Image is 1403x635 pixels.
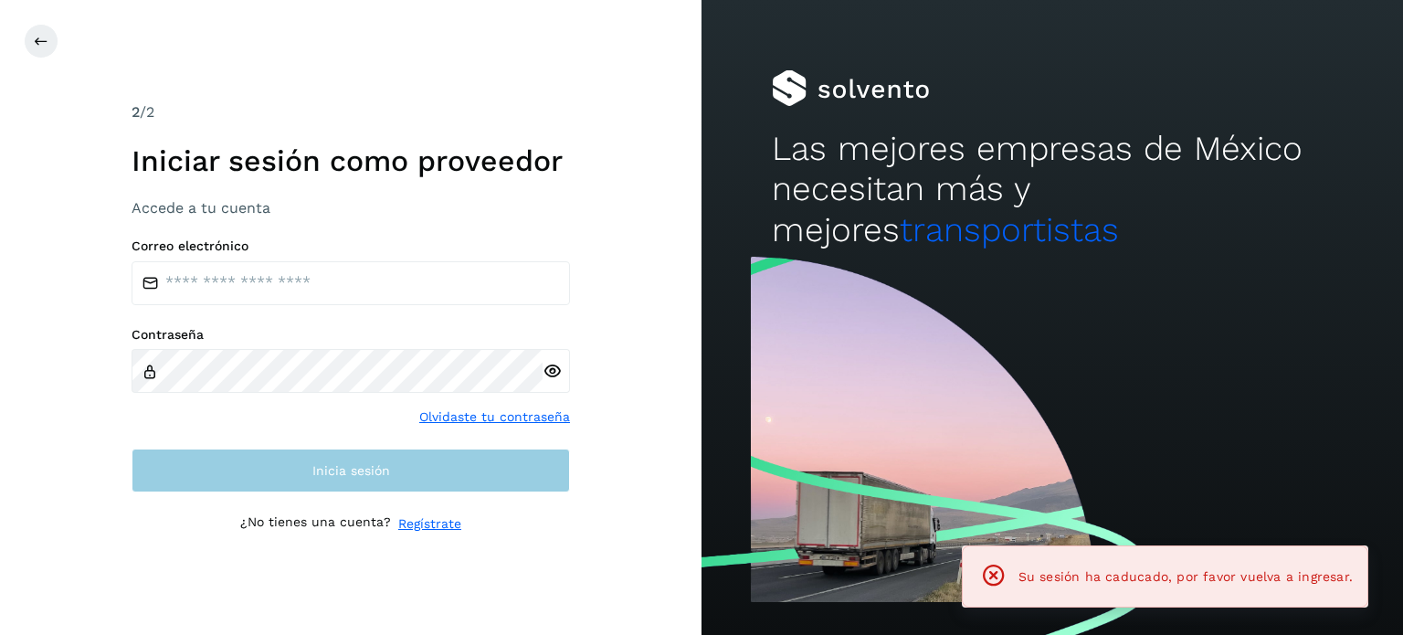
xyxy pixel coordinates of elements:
a: Regístrate [398,514,461,534]
span: Inicia sesión [312,464,390,477]
span: transportistas [900,210,1119,249]
h1: Iniciar sesión como proveedor [132,143,570,178]
label: Correo electrónico [132,238,570,254]
h2: Las mejores empresas de México necesitan más y mejores [772,129,1333,250]
a: Olvidaste tu contraseña [419,407,570,427]
label: Contraseña [132,327,570,343]
span: 2 [132,103,140,121]
button: Inicia sesión [132,449,570,492]
div: /2 [132,101,570,123]
h3: Accede a tu cuenta [132,199,570,217]
p: ¿No tienes una cuenta? [240,514,391,534]
span: Su sesión ha caducado, por favor vuelva a ingresar. [1018,569,1353,584]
